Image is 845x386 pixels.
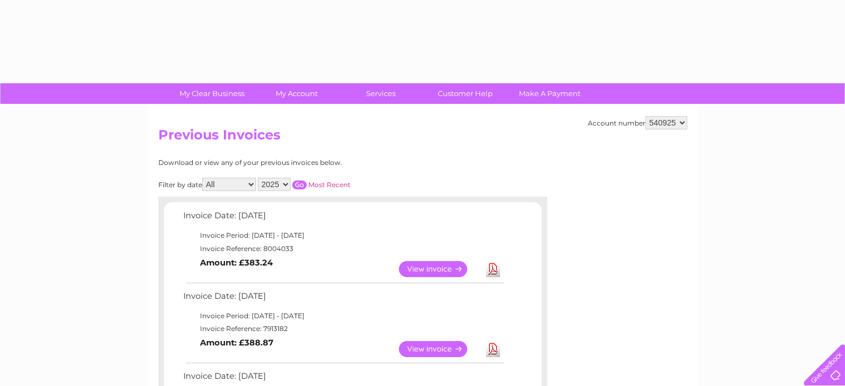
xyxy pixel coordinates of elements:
[166,83,258,104] a: My Clear Business
[200,258,273,268] b: Amount: £383.24
[486,341,500,357] a: Download
[504,83,596,104] a: Make A Payment
[251,83,342,104] a: My Account
[308,181,351,189] a: Most Recent
[181,309,506,323] td: Invoice Period: [DATE] - [DATE]
[200,338,273,348] b: Amount: £388.87
[158,178,450,191] div: Filter by date
[486,261,500,277] a: Download
[181,322,506,335] td: Invoice Reference: 7913182
[181,289,506,309] td: Invoice Date: [DATE]
[399,341,481,357] a: View
[181,208,506,229] td: Invoice Date: [DATE]
[158,127,687,148] h2: Previous Invoices
[588,116,687,129] div: Account number
[181,229,506,242] td: Invoice Period: [DATE] - [DATE]
[158,159,450,167] div: Download or view any of your previous invoices below.
[181,242,506,255] td: Invoice Reference: 8004033
[335,83,427,104] a: Services
[399,261,481,277] a: View
[419,83,511,104] a: Customer Help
